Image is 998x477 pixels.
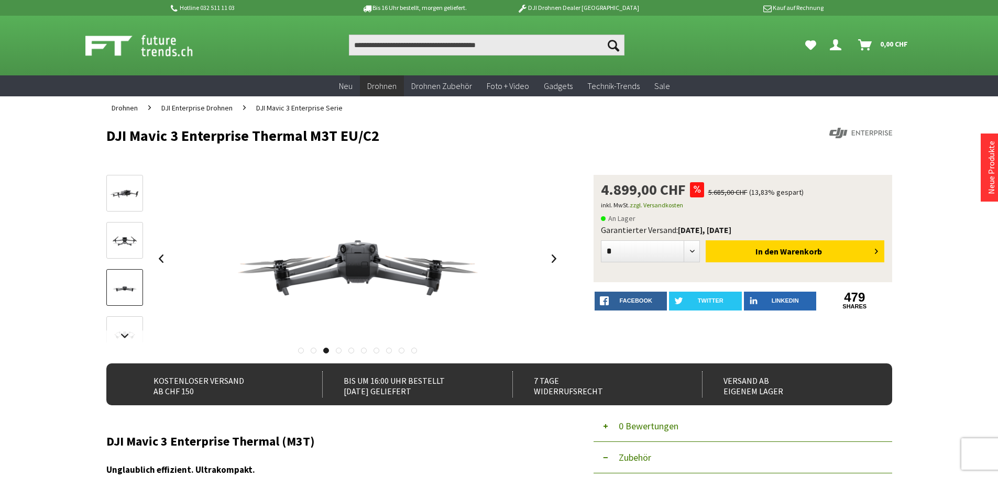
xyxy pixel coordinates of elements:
[829,128,892,138] img: DJI Enterprise
[772,297,799,304] span: LinkedIn
[755,246,778,257] span: In den
[986,141,996,194] a: Neue Produkte
[496,2,660,14] p: DJI Drohnen Dealer [GEOGRAPHIC_DATA]
[678,225,731,235] b: [DATE], [DATE]
[620,297,652,304] span: facebook
[251,96,348,119] a: DJI Mavic 3 Enterprise Serie
[333,2,496,14] p: Bis 16 Uhr bestellt, morgen geliefert.
[161,103,233,113] span: DJI Enterprise Drohnen
[594,411,892,442] button: 0 Bewertungen
[106,128,735,143] h1: DJI Mavic 3 Enterprise Thermal M3T EU/C2
[780,246,822,257] span: Warenkorb
[487,81,529,91] span: Foto + Video
[749,187,804,197] span: (13,83% gespart)
[106,96,143,119] a: Drohnen
[818,303,891,310] a: shares
[322,371,489,397] div: Bis um 16:00 Uhr bestellt [DATE] geliefert
[106,463,562,476] h3: Unglaublich effizient. Ultrakompakt.
[332,75,360,97] a: Neu
[602,35,624,56] button: Suchen
[106,435,562,448] h2: DJI Mavic 3 Enterprise Thermal (M3T)
[826,35,850,56] a: Dein Konto
[580,75,647,97] a: Technik-Trends
[706,240,884,262] button: In den Warenkorb
[601,199,885,212] p: inkl. MwSt.
[112,103,138,113] span: Drohnen
[339,81,353,91] span: Neu
[133,371,300,397] div: Kostenloser Versand ab CHF 150
[630,201,683,209] a: zzgl. Versandkosten
[349,35,624,56] input: Produkt, Marke, Kategorie, EAN, Artikelnummer…
[404,75,479,97] a: Drohnen Zubehör
[512,371,679,397] div: 7 Tage Widerrufsrecht
[109,184,140,204] img: Vorschau: DJI Mavic 3 Enterprise Thermal M3T EU/C2
[880,36,908,52] span: 0,00 CHF
[367,81,397,91] span: Drohnen
[854,35,913,56] a: Warenkorb
[594,442,892,473] button: Zubehör
[544,81,573,91] span: Gadgets
[411,81,472,91] span: Drohnen Zubehör
[360,75,404,97] a: Drohnen
[479,75,536,97] a: Foto + Video
[744,292,817,310] a: LinkedIn
[708,187,748,197] span: 5.685,00 CHF
[156,96,238,119] a: DJI Enterprise Drohnen
[702,371,869,397] div: Versand ab eigenem Lager
[647,75,677,97] a: Sale
[85,32,216,59] img: Shop Futuretrends - zur Startseite wechseln
[601,225,885,235] div: Garantierter Versand:
[654,81,670,91] span: Sale
[169,2,333,14] p: Hotline 032 511 11 03
[669,292,742,310] a: twitter
[800,35,821,56] a: Meine Favoriten
[698,297,723,304] span: twitter
[587,81,640,91] span: Technik-Trends
[595,292,667,310] a: facebook
[601,212,635,225] span: An Lager
[256,103,343,113] span: DJI Mavic 3 Enterprise Serie
[601,182,686,197] span: 4.899,00 CHF
[818,292,891,303] a: 479
[660,2,824,14] p: Kauf auf Rechnung
[536,75,580,97] a: Gadgets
